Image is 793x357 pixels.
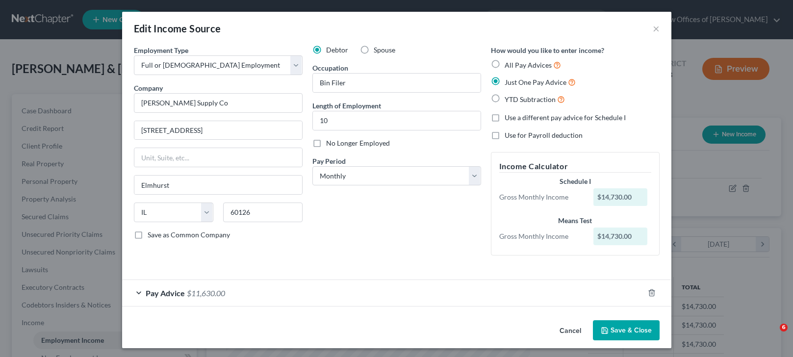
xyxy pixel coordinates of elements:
span: Save as Common Company [148,230,230,239]
label: How would you like to enter income? [491,45,604,55]
span: Company [134,84,163,92]
div: Edit Income Source [134,22,221,35]
input: Search company by name... [134,93,303,113]
span: YTD Subtraction [505,95,556,103]
span: 6 [780,324,788,331]
button: Cancel [552,321,589,341]
input: Enter address... [134,121,302,140]
span: Just One Pay Advice [505,78,566,86]
span: Pay Advice [146,288,185,298]
input: Enter city... [134,176,302,194]
span: Spouse [374,46,395,54]
h5: Income Calculator [499,160,651,173]
span: All Pay Advices [505,61,552,69]
span: $11,630.00 [187,288,225,298]
div: Gross Monthly Income [494,192,589,202]
input: ex: 2 years [313,111,481,130]
span: Employment Type [134,46,188,54]
input: -- [313,74,481,92]
input: Unit, Suite, etc... [134,148,302,167]
div: $14,730.00 [593,188,647,206]
div: Gross Monthly Income [494,231,589,241]
iframe: Intercom live chat [760,324,783,347]
button: × [653,23,660,34]
span: Debtor [326,46,348,54]
input: Enter zip... [223,203,303,222]
button: Save & Close [593,320,660,341]
span: No Longer Employed [326,139,390,147]
span: Pay Period [312,157,346,165]
label: Length of Employment [312,101,381,111]
div: Means Test [499,216,651,226]
div: $14,730.00 [593,228,647,245]
div: Schedule I [499,177,651,186]
span: Use for Payroll deduction [505,131,583,139]
span: Use a different pay advice for Schedule I [505,113,626,122]
label: Occupation [312,63,348,73]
